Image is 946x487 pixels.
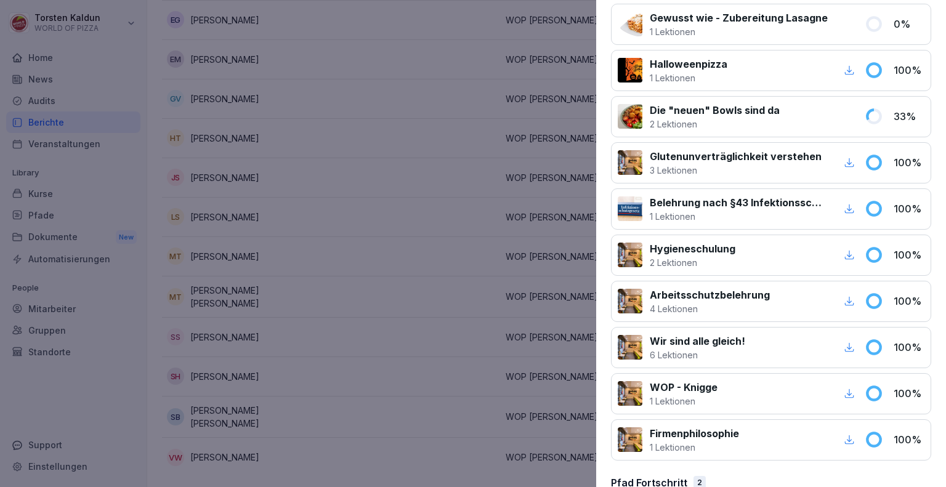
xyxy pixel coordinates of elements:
[650,395,718,408] p: 1 Lektionen
[650,149,822,164] p: Glutenunverträglichkeit verstehen
[650,380,718,395] p: WOP - Knigge
[894,109,924,124] p: 33 %
[650,164,822,177] p: 3 Lektionen
[650,210,827,223] p: 1 Lektionen
[650,25,828,38] p: 1 Lektionen
[650,241,735,256] p: Hygieneschulung
[894,294,924,308] p: 100 %
[650,103,780,118] p: Die "neuen" Bowls sind da
[650,426,739,441] p: Firmenphilosophie
[894,386,924,401] p: 100 %
[894,63,924,78] p: 100 %
[650,118,780,131] p: 2 Lektionen
[650,288,770,302] p: Arbeitsschutzbelehrung
[650,348,745,361] p: 6 Lektionen
[894,432,924,447] p: 100 %
[894,201,924,216] p: 100 %
[894,248,924,262] p: 100 %
[650,334,745,348] p: Wir sind alle gleich!
[894,155,924,170] p: 100 %
[650,302,770,315] p: 4 Lektionen
[650,57,727,71] p: Halloweenpizza
[650,10,828,25] p: Gewusst wie - Zubereitung Lasagne
[650,195,827,210] p: Belehrung nach §43 Infektionsschutzgesetz
[894,340,924,355] p: 100 %
[894,17,924,31] p: 0 %
[650,71,727,84] p: 1 Lektionen
[650,441,739,454] p: 1 Lektionen
[650,256,735,269] p: 2 Lektionen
